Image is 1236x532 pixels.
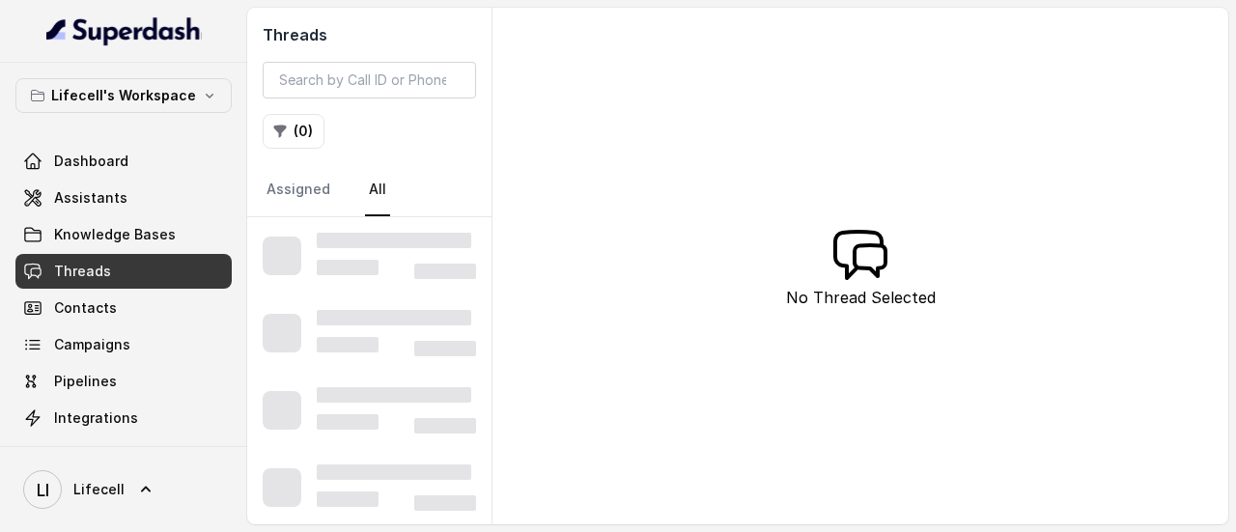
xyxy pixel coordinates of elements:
p: No Thread Selected [786,286,936,309]
span: Knowledge Bases [54,225,176,244]
a: Knowledge Bases [15,217,232,252]
span: Threads [54,262,111,281]
input: Search by Call ID or Phone Number [263,62,476,98]
p: Lifecell's Workspace [51,84,196,107]
a: Dashboard [15,144,232,179]
span: Campaigns [54,335,130,354]
a: Threads [15,254,232,289]
a: Pipelines [15,364,232,399]
a: Assistants [15,181,232,215]
button: (0) [263,114,324,149]
span: Pipelines [54,372,117,391]
h2: Threads [263,23,476,46]
span: API Settings [54,445,138,464]
span: Dashboard [54,152,128,171]
text: LI [37,480,49,500]
a: All [365,164,390,216]
a: Integrations [15,401,232,435]
span: Assistants [54,188,127,208]
a: API Settings [15,437,232,472]
span: Contacts [54,298,117,318]
img: light.svg [46,15,202,46]
button: Lifecell's Workspace [15,78,232,113]
a: Assigned [263,164,334,216]
nav: Tabs [263,164,476,216]
a: Campaigns [15,327,232,362]
span: Integrations [54,408,138,428]
span: Lifecell [73,480,125,499]
a: Contacts [15,291,232,325]
a: Lifecell [15,462,232,517]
